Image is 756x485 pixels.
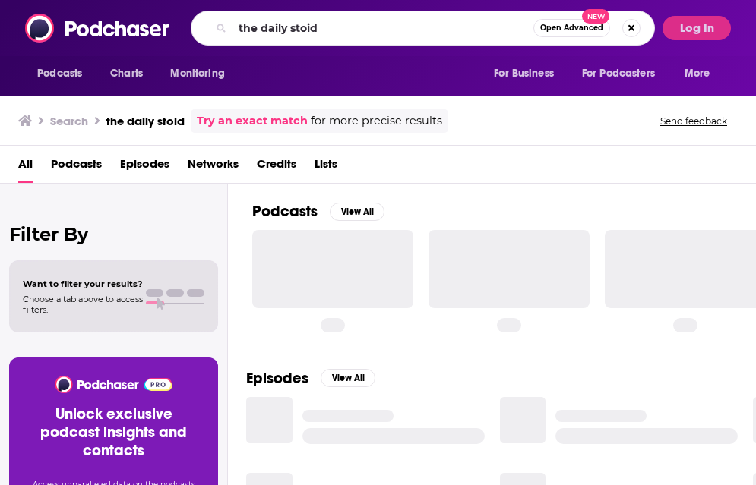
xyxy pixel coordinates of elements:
[572,59,677,88] button: open menu
[25,14,171,43] img: Podchaser - Follow, Share and Rate Podcasts
[311,112,442,130] span: for more precise results
[23,294,143,315] span: Choose a tab above to access filters.
[483,59,573,88] button: open menu
[160,59,244,88] button: open menu
[246,369,375,388] a: EpisodesView All
[197,112,308,130] a: Try an exact match
[315,152,337,183] a: Lists
[252,202,318,221] h2: Podcasts
[23,279,143,289] span: Want to filter your results?
[494,63,554,84] span: For Business
[50,114,88,128] h3: Search
[27,59,102,88] button: open menu
[321,369,375,387] button: View All
[37,63,82,84] span: Podcasts
[188,152,239,183] a: Networks
[100,59,152,88] a: Charts
[120,152,169,183] a: Episodes
[656,115,732,128] button: Send feedback
[246,369,308,388] h2: Episodes
[54,376,173,393] img: Podchaser - Follow, Share and Rate Podcasts
[257,152,296,183] a: Credits
[674,59,729,88] button: open menu
[9,223,218,245] h2: Filter By
[18,152,33,183] a: All
[330,203,384,221] button: View All
[582,9,609,24] span: New
[663,16,731,40] button: Log In
[582,63,655,84] span: For Podcasters
[533,19,610,37] button: Open AdvancedNew
[51,152,102,183] a: Podcasts
[232,16,533,40] input: Search podcasts, credits, & more...
[170,63,224,84] span: Monitoring
[110,63,143,84] span: Charts
[685,63,710,84] span: More
[191,11,655,46] div: Search podcasts, credits, & more...
[252,202,384,221] a: PodcastsView All
[540,24,603,32] span: Open Advanced
[27,405,200,460] h3: Unlock exclusive podcast insights and contacts
[106,114,185,128] h3: the daily stoid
